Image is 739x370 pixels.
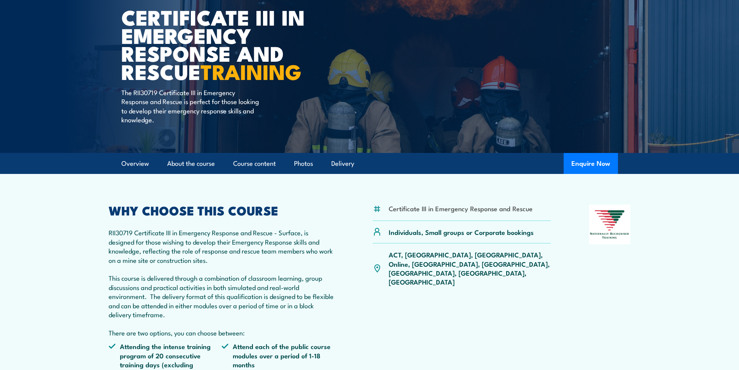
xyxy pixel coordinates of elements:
[201,55,301,87] strong: TRAINING
[389,250,551,287] p: ACT, [GEOGRAPHIC_DATA], [GEOGRAPHIC_DATA], Online, [GEOGRAPHIC_DATA], [GEOGRAPHIC_DATA], [GEOGRAP...
[121,8,313,80] h1: Certificate III in Emergency Response and Rescue
[589,205,631,244] img: Nationally Recognised Training logo.
[331,153,354,174] a: Delivery
[294,153,313,174] a: Photos
[233,153,276,174] a: Course content
[167,153,215,174] a: About the course
[564,153,618,174] button: Enquire Now
[389,204,533,213] li: Certificate III in Emergency Response and Rescue
[121,153,149,174] a: Overview
[109,205,335,215] h2: WHY CHOOSE THIS COURSE
[121,88,263,124] p: The RII30719 Certificate III in Emergency Response and Rescue is perfect for those looking to dev...
[109,228,335,337] p: RII30719 Certificate III in Emergency Response and Rescue - Surface, is designed for those wishin...
[389,228,534,236] p: Individuals, Small groups or Corporate bookings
